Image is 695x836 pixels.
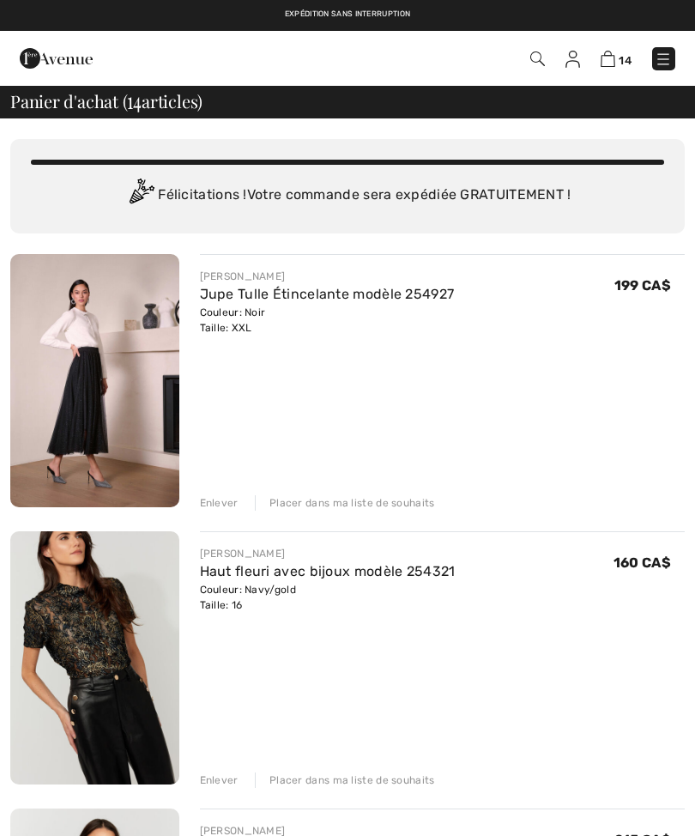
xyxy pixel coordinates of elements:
[601,48,632,69] a: 14
[613,554,671,571] span: 160 CA$
[10,531,179,785] img: Haut fleuri avec bijoux modèle 254321
[124,179,158,213] img: Congratulation2.svg
[200,269,455,284] div: [PERSON_NAME]
[565,51,580,68] img: Mes infos
[127,88,142,111] span: 14
[530,51,545,66] img: Recherche
[614,277,671,294] span: 199 CA$
[31,179,664,213] div: Félicitations ! Votre commande sera expédiée GRATUITEMENT !
[10,254,179,507] img: Jupe Tulle Étincelante modèle 254927
[20,41,93,76] img: 1ère Avenue
[200,495,239,511] div: Enlever
[200,546,456,561] div: [PERSON_NAME]
[200,772,239,788] div: Enlever
[655,51,672,68] img: Menu
[200,582,456,613] div: Couleur: Navy/gold Taille: 16
[20,49,93,65] a: 1ère Avenue
[10,93,202,110] span: Panier d'achat ( articles)
[200,305,455,336] div: Couleur: Noir Taille: XXL
[255,772,435,788] div: Placer dans ma liste de souhaits
[601,51,615,67] img: Panier d'achat
[255,495,435,511] div: Placer dans ma liste de souhaits
[200,286,455,302] a: Jupe Tulle Étincelante modèle 254927
[619,54,632,67] span: 14
[200,563,456,579] a: Haut fleuri avec bijoux modèle 254321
